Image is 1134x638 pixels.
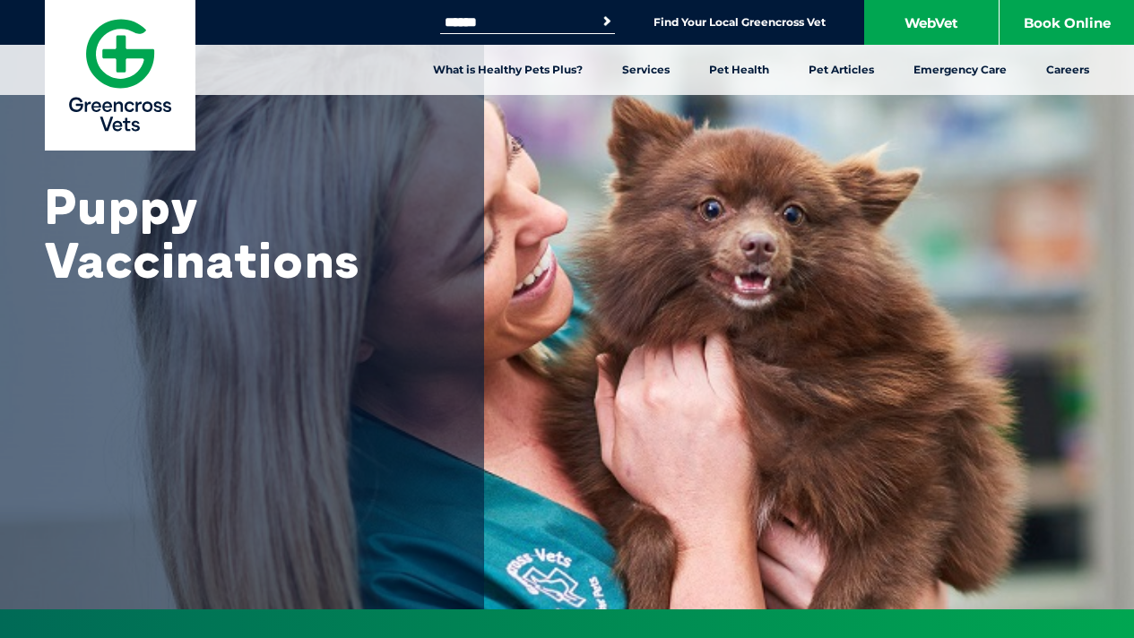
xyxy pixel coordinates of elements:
[598,13,616,30] button: Search
[1026,45,1109,95] a: Careers
[45,179,439,287] h1: Puppy Vaccinations
[894,45,1026,95] a: Emergency Care
[413,45,602,95] a: What is Healthy Pets Plus?
[654,15,826,30] a: Find Your Local Greencross Vet
[789,45,894,95] a: Pet Articles
[689,45,789,95] a: Pet Health
[602,45,689,95] a: Services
